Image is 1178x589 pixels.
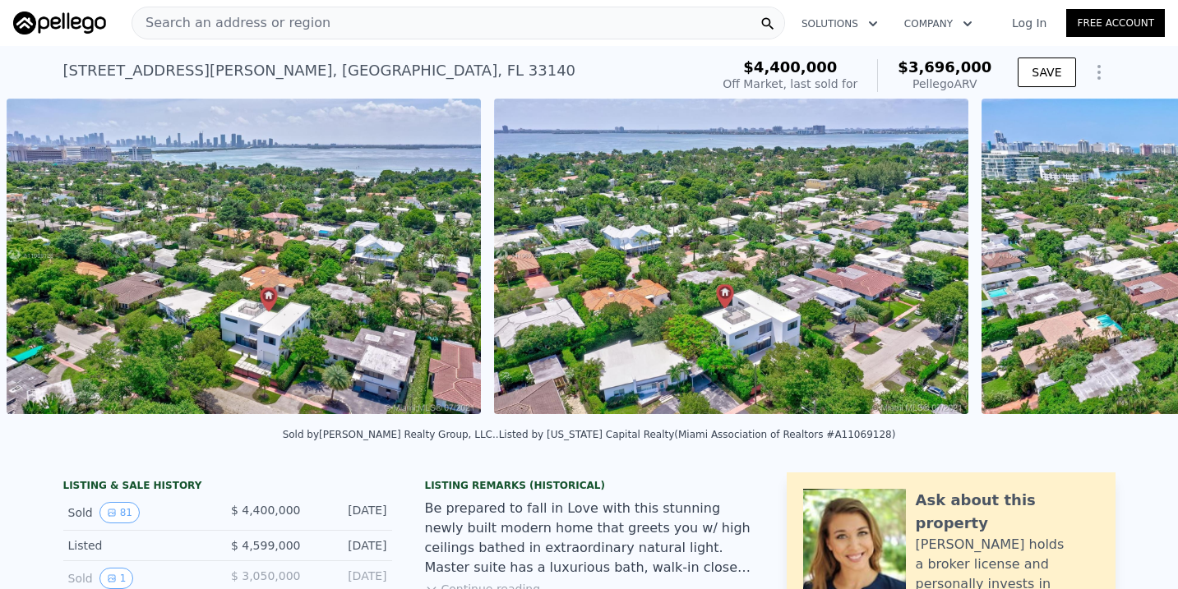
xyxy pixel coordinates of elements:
[68,537,215,554] div: Listed
[314,502,387,523] div: [DATE]
[231,504,301,517] span: $ 4,400,000
[13,12,106,35] img: Pellego
[99,502,140,523] button: View historical data
[7,99,481,414] img: Sale: 41513691 Parcel: 29338762
[63,59,576,82] div: [STREET_ADDRESS][PERSON_NAME] , [GEOGRAPHIC_DATA] , FL 33140
[1018,58,1075,87] button: SAVE
[1066,9,1165,37] a: Free Account
[231,569,301,582] span: $ 3,050,000
[743,58,837,76] span: $4,400,000
[898,76,991,92] div: Pellego ARV
[68,568,215,589] div: Sold
[499,429,896,440] div: Listed by [US_STATE] Capital Realty (Miami Association of Realtors #A11069128)
[723,76,857,92] div: Off Market, last sold for
[231,539,301,552] span: $ 4,599,000
[898,58,991,76] span: $3,696,000
[425,479,754,492] div: Listing Remarks (Historical)
[314,537,387,554] div: [DATE]
[494,99,968,414] img: Sale: 41513691 Parcel: 29338762
[63,479,392,495] div: LISTING & SALE HISTORY
[1083,56,1116,89] button: Show Options
[916,489,1099,535] div: Ask about this property
[68,502,215,523] div: Sold
[132,13,330,33] span: Search an address or region
[314,568,387,589] div: [DATE]
[788,9,891,39] button: Solutions
[99,568,134,589] button: View historical data
[992,15,1066,31] a: Log In
[425,499,754,577] div: Be prepared to fall in Love with this stunning newly built modern home that greets you w/ high ce...
[283,429,499,440] div: Sold by [PERSON_NAME] Realty Group, LLC. .
[891,9,986,39] button: Company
